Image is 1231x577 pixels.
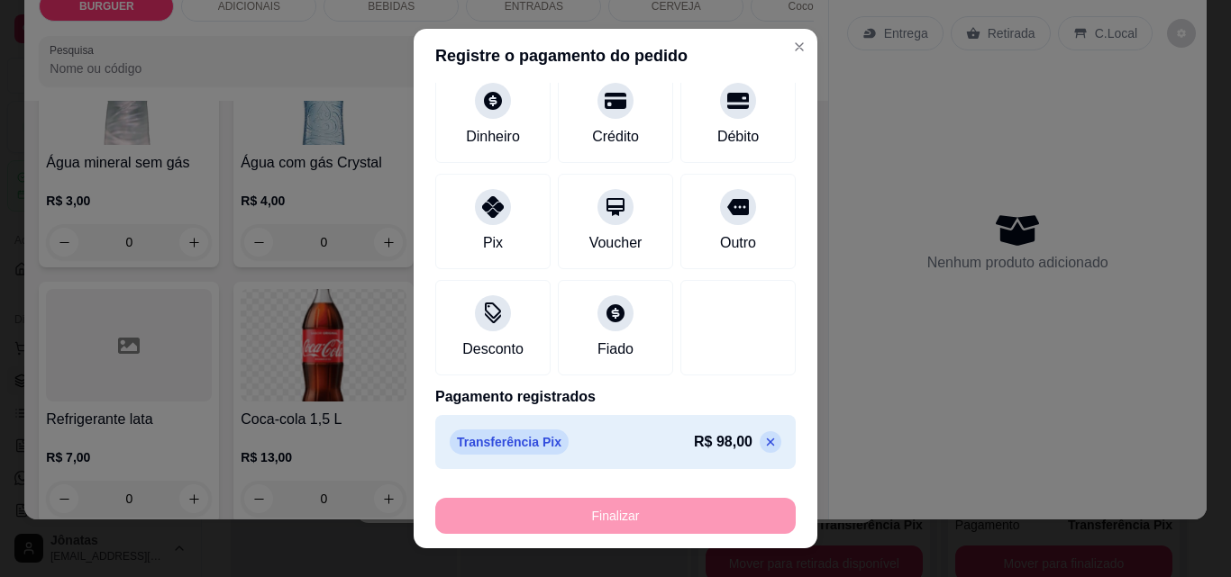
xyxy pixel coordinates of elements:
[466,126,520,148] div: Dinheiro
[597,338,634,360] div: Fiado
[592,126,639,148] div: Crédito
[435,386,796,408] p: Pagamento registrados
[483,232,503,254] div: Pix
[717,126,759,148] div: Débito
[785,32,814,61] button: Close
[720,232,756,254] div: Outro
[414,29,817,83] header: Registre o pagamento do pedido
[589,232,643,254] div: Voucher
[450,429,569,455] p: Transferência Pix
[694,431,752,453] p: R$ 98,00
[462,338,524,360] div: Desconto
